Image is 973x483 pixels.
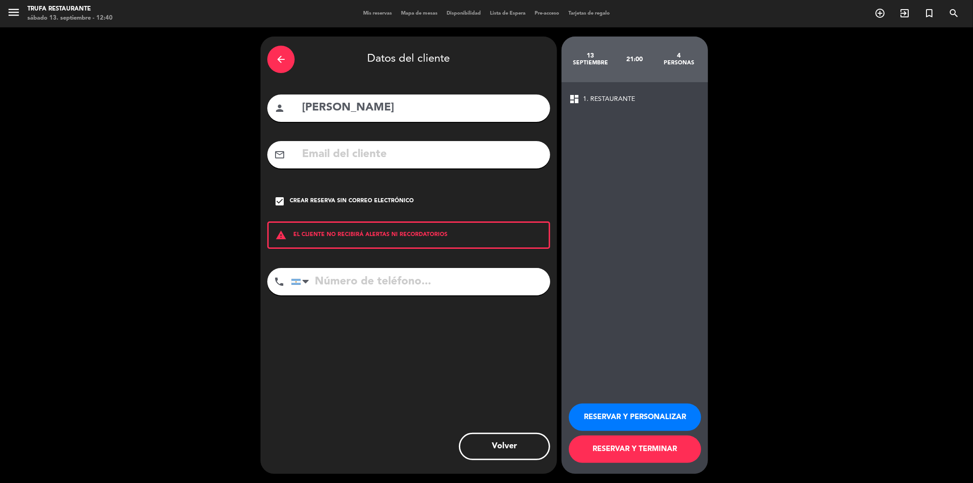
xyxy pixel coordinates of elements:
[485,11,530,16] span: Lista de Espera
[274,276,285,287] i: phone
[269,230,293,241] i: warning
[459,433,550,460] button: Volver
[301,99,543,117] input: Nombre del cliente
[27,5,113,14] div: Trufa Restaurante
[274,103,285,114] i: person
[569,94,580,105] span: dashboard
[291,268,550,295] input: Número de teléfono...
[569,436,701,463] button: RESERVAR Y TERMINAR
[359,11,396,16] span: Mis reservas
[874,8,885,19] i: add_circle_outline
[442,11,485,16] span: Disponibilidad
[583,94,635,105] span: 1. RESTAURANTE
[396,11,442,16] span: Mapa de mesas
[564,11,614,16] span: Tarjetas de regalo
[7,5,21,19] i: menu
[530,11,564,16] span: Pre-acceso
[613,43,657,75] div: 21:00
[657,59,701,67] div: personas
[924,8,935,19] i: turned_in_not
[7,5,21,22] button: menu
[899,8,910,19] i: exit_to_app
[948,8,959,19] i: search
[569,404,701,431] button: RESERVAR Y PERSONALIZAR
[267,221,550,249] div: EL CLIENTE NO RECIBIRÁ ALERTAS NI RECORDATORIOS
[276,54,286,65] i: arrow_back
[274,196,285,207] i: check_box
[290,197,414,206] div: Crear reserva sin correo electrónico
[274,149,285,160] i: mail_outline
[291,268,312,295] div: Argentina: +54
[301,145,543,164] input: Email del cliente
[568,59,613,67] div: septiembre
[267,43,550,75] div: Datos del cliente
[27,14,113,23] div: sábado 13. septiembre - 12:40
[657,52,701,59] div: 4
[568,52,613,59] div: 13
